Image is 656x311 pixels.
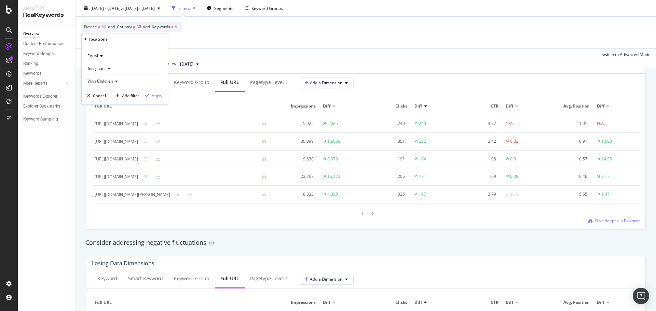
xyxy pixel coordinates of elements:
div: 22,767 [277,173,314,180]
div: locations [89,36,108,42]
div: [URL][DOMAIN_NAME][PERSON_NAME] [95,192,170,198]
div: Switch to Advanced Mode [602,51,651,57]
div: Full URL [220,275,239,282]
div: Keyword Group [174,275,209,282]
button: Switch to Advanced Mode [599,49,651,60]
div: 167 [419,191,426,197]
div: 0.06 [510,192,518,198]
div: 0.82 [510,138,518,144]
div: RealKeywords [23,11,70,19]
div: 9,630 [277,156,314,162]
div: 10.98 [601,138,612,144]
span: Diff [597,299,604,306]
span: All [101,22,106,32]
span: [DATE] - [DATE] [91,5,121,11]
a: Content Performance [23,40,71,47]
div: N/A [597,121,604,127]
div: Filters [178,5,190,11]
span: Country [117,24,132,30]
div: 11.01 [551,121,588,127]
span: With Children [87,78,113,84]
span: Clicks [369,103,407,109]
span: Diff [414,103,422,109]
button: Segments [204,3,236,14]
span: Diff [414,299,422,306]
span: CTR [460,103,498,109]
button: Add a Dimension [299,274,354,285]
span: Add a Dimension [305,80,342,86]
div: Keyword Group [174,79,209,86]
div: Keyword Groups [23,50,54,57]
div: Add filter [122,93,139,99]
span: = [98,24,100,30]
span: Diff [506,299,513,306]
a: More Reports [23,80,64,87]
div: 8.91 [551,138,588,144]
span: All [136,22,141,32]
span: Segments [214,5,233,11]
div: [URL][DOMAIN_NAME] [95,174,138,180]
div: [URL][DOMAIN_NAME] [95,121,138,127]
a: Dive deeper in Explorer [588,218,640,224]
span: Full URL [95,299,270,306]
span: Add a Dimension [305,276,342,282]
div: 5,025 [277,121,314,127]
div: Explorer Bookmarks [23,103,60,110]
div: 0.9 [510,156,516,162]
div: Apply [152,93,162,99]
div: Keywords [23,70,41,77]
div: 3.79 [460,191,496,197]
div: 0.38 [510,173,518,180]
span: Diff [323,299,330,306]
div: [URL][DOMAIN_NAME] [95,139,138,145]
span: vs [DATE] - [DATE] [121,5,155,11]
div: Analytics [23,5,70,11]
span: 2024 Sep. 28th [180,61,193,67]
div: 1.98 [460,156,496,162]
div: 240 [369,121,405,127]
span: = [133,24,135,30]
a: Keyword Groups [23,50,71,57]
div: Keyword Groups [251,5,283,11]
div: Smart Keyword [128,275,163,282]
div: 5,025 [327,121,338,127]
div: N/A [506,121,513,127]
div: Overview [23,30,40,38]
button: [DATE] [177,60,202,68]
span: All [175,22,179,32]
a: Overview [23,30,71,38]
div: More Reports [23,80,47,87]
span: Keywords [152,24,170,30]
a: Ranking [23,60,71,67]
div: 205 [369,173,405,180]
span: Diff [323,103,330,109]
span: Full URL [95,103,270,109]
div: 4,330 [327,191,338,197]
div: 232 [419,138,426,144]
div: Open Intercom Messenger [633,288,649,304]
div: 851 [369,138,405,144]
div: [URL][DOMAIN_NAME] [95,156,138,162]
span: = [171,24,174,30]
div: pagetype Level 1 [250,275,288,282]
span: Equal [87,53,98,59]
span: and [108,24,115,30]
div: 15.55 [551,191,588,197]
div: 8,833 [277,191,314,197]
div: 0.9 [460,173,496,180]
a: Explorer Bookmarks [23,103,71,110]
div: 191 [369,156,405,162]
span: Impressions [277,103,316,109]
span: long-haul [88,66,106,71]
button: [DATE] - [DATE]vs[DATE] - [DATE] [81,3,163,14]
span: Impressions [277,299,316,306]
div: Losing Data Dimensions [92,260,154,267]
button: Apply [142,92,162,99]
div: 16,123 [327,173,340,180]
div: 10.57 [551,156,588,162]
div: Consider addressing negative fluctuations [85,238,646,247]
div: pagetype Level 1 [250,79,288,86]
img: Equal [506,194,508,196]
div: 240 [419,121,426,127]
button: Keyword Groups [242,3,286,14]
